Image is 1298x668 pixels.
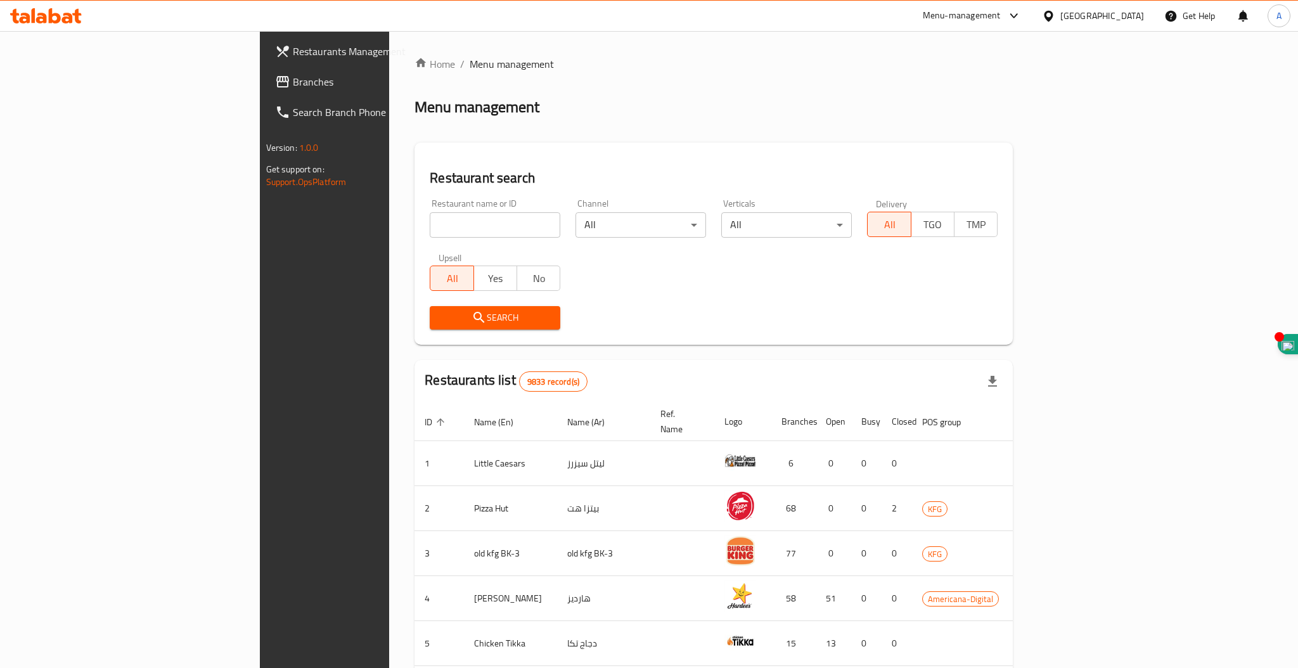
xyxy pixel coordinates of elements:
[851,621,882,666] td: 0
[771,441,816,486] td: 6
[464,621,557,666] td: Chicken Tikka
[923,547,947,562] span: KFG
[293,44,466,59] span: Restaurants Management
[916,215,949,234] span: TGO
[1276,9,1282,23] span: A
[473,266,517,291] button: Yes
[851,531,882,576] td: 0
[851,441,882,486] td: 0
[771,621,816,666] td: 15
[816,621,851,666] td: 13
[882,531,912,576] td: 0
[977,366,1008,397] div: Export file
[1060,9,1144,23] div: [GEOGRAPHIC_DATA]
[882,576,912,621] td: 0
[520,376,587,388] span: 9833 record(s)
[923,592,998,607] span: Americana-Digital
[265,36,477,67] a: Restaurants Management
[464,531,557,576] td: old kfg BK-3
[960,215,993,234] span: TMP
[851,402,882,441] th: Busy
[464,576,557,621] td: [PERSON_NAME]
[265,97,477,127] a: Search Branch Phone
[724,490,756,522] img: Pizza Hut
[517,266,560,291] button: No
[479,269,512,288] span: Yes
[557,441,650,486] td: ليتل سيزرز
[771,531,816,576] td: 77
[414,97,539,117] h2: Menu management
[567,414,621,430] span: Name (Ar)
[771,486,816,531] td: 68
[557,576,650,621] td: هارديز
[435,269,468,288] span: All
[414,56,1013,72] nav: breadcrumb
[430,212,560,238] input: Search for restaurant name or ID..
[867,212,911,237] button: All
[922,414,977,430] span: POS group
[923,502,947,517] span: KFG
[557,531,650,576] td: old kfg BK-3
[816,576,851,621] td: 51
[851,486,882,531] td: 0
[923,8,1001,23] div: Menu-management
[724,580,756,612] img: Hardee's
[519,371,588,392] div: Total records count
[660,406,699,437] span: Ref. Name
[816,531,851,576] td: 0
[882,621,912,666] td: 0
[266,161,324,177] span: Get support on:
[299,139,319,156] span: 1.0.0
[911,212,954,237] button: TGO
[440,310,550,326] span: Search
[724,445,756,477] img: Little Caesars
[851,576,882,621] td: 0
[522,269,555,288] span: No
[724,535,756,567] img: old kfg BK-3
[954,212,998,237] button: TMP
[882,402,912,441] th: Closed
[575,212,706,238] div: All
[474,414,530,430] span: Name (En)
[266,174,347,190] a: Support.OpsPlatform
[425,371,588,392] h2: Restaurants list
[771,576,816,621] td: 58
[293,105,466,120] span: Search Branch Phone
[876,199,908,208] label: Delivery
[266,139,297,156] span: Version:
[464,441,557,486] td: Little Caesars
[816,486,851,531] td: 0
[439,253,462,262] label: Upsell
[714,402,771,441] th: Logo
[430,266,473,291] button: All
[430,306,560,330] button: Search
[724,625,756,657] img: Chicken Tikka
[293,74,466,89] span: Branches
[816,441,851,486] td: 0
[430,169,998,188] h2: Restaurant search
[265,67,477,97] a: Branches
[882,486,912,531] td: 2
[464,486,557,531] td: Pizza Hut
[721,212,852,238] div: All
[557,621,650,666] td: دجاج تكا
[873,215,906,234] span: All
[557,486,650,531] td: بيتزا هت
[771,402,816,441] th: Branches
[425,414,449,430] span: ID
[816,402,851,441] th: Open
[882,441,912,486] td: 0
[470,56,554,72] span: Menu management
